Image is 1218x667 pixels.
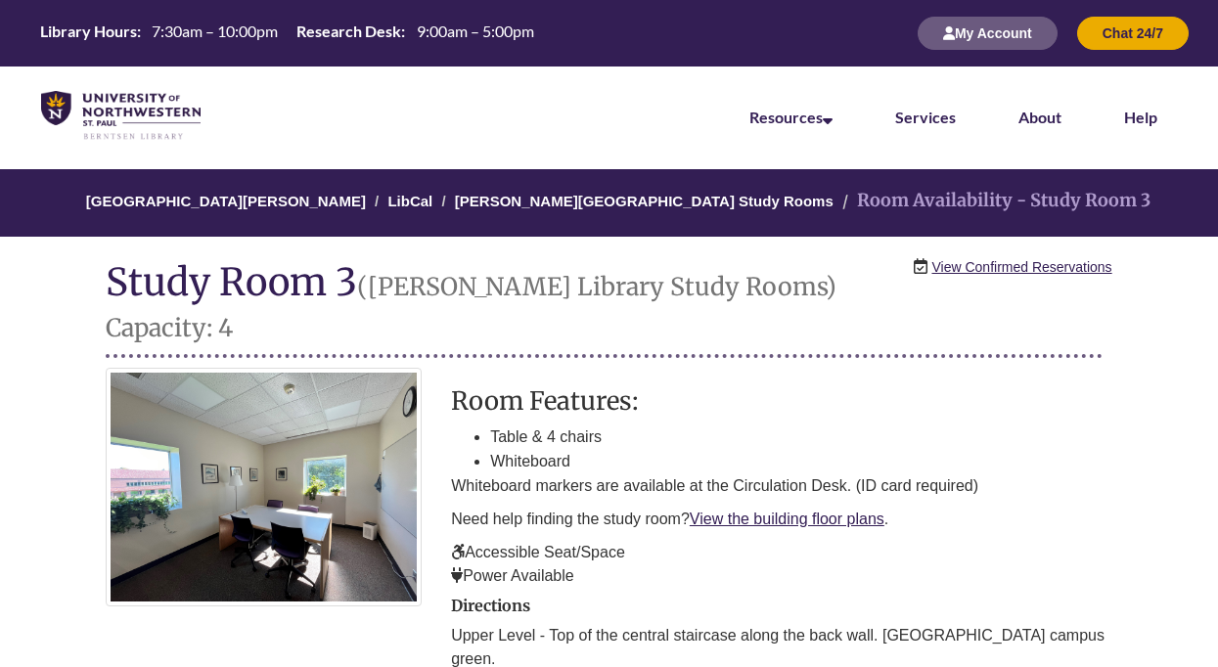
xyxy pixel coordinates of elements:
[32,21,541,46] a: Hours Today
[490,449,1112,474] li: Whiteboard
[918,24,1058,41] a: My Account
[451,387,1112,415] h3: Room Features:
[1077,24,1189,41] a: Chat 24/7
[1077,17,1189,50] button: Chat 24/7
[86,193,366,209] a: [GEOGRAPHIC_DATA][PERSON_NAME]
[455,193,834,209] a: [PERSON_NAME][GEOGRAPHIC_DATA] Study Rooms
[749,108,833,126] a: Resources
[451,598,1112,615] h2: Directions
[895,108,956,126] a: Services
[451,387,1112,588] div: description
[106,169,1111,237] nav: Breadcrumb
[106,368,422,607] img: Study Room 3
[417,22,534,40] span: 9:00am – 5:00pm
[918,17,1058,50] button: My Account
[152,22,278,40] span: 7:30am – 10:00pm
[106,312,233,343] small: Capacity: 4
[451,541,1112,588] p: Accessible Seat/Space Power Available
[690,511,884,527] a: View the building floor plans
[387,193,432,209] a: LibCal
[32,21,541,44] table: Hours Today
[837,187,1150,215] li: Room Availability - Study Room 3
[1124,108,1157,126] a: Help
[931,256,1111,278] a: View Confirmed Reservations
[289,21,408,42] th: Research Desk:
[451,508,1112,531] p: Need help finding the study room? .
[451,474,1112,498] p: Whiteboard markers are available at the Circulation Desk. (ID card required)
[1018,108,1061,126] a: About
[490,424,1112,450] li: Table & 4 chairs
[41,91,201,142] img: UNWSP Library Logo
[32,21,144,42] th: Library Hours:
[106,261,1102,357] h1: Study Room 3
[357,271,836,302] small: ([PERSON_NAME] Library Study Rooms)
